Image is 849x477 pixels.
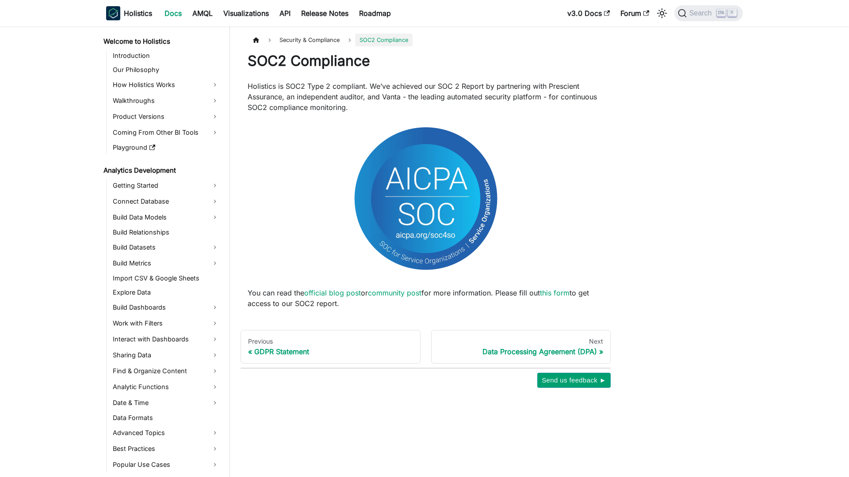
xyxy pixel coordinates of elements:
[110,78,222,92] a: How Holistics Works
[562,6,615,20] a: v3.0 Docs
[110,396,222,410] a: Date & Time
[110,426,222,440] a: Advanced Topics
[110,125,222,140] a: Coming From Other BI Tools
[110,412,222,424] a: Data Formats
[110,210,222,224] a: Build Data Models
[97,26,230,477] nav: Docs sidebar
[248,52,604,70] h1: SOC2 Compliance
[248,347,413,356] div: GDPR Statement
[110,64,222,76] a: Our Philosophy
[241,330,421,363] a: PreviousGDPR Statement
[110,194,222,208] a: Connect Database
[110,458,222,472] a: Popular Use Cases
[248,81,604,113] p: Holistics is SOC2 Type 2 compliant. We’ve achieved our SOC 2 Report by partnering with Prescient ...
[110,256,222,270] a: Build Metrics
[248,337,413,345] div: Previous
[354,6,396,20] a: Roadmap
[542,375,606,386] span: Send us feedback ►
[110,316,222,330] a: Work with Filters
[110,348,222,362] a: Sharing Data
[687,9,717,17] span: Search
[110,141,222,154] a: Playground
[187,6,218,20] a: AMQL
[110,272,222,284] a: Import CSV & Google Sheets
[304,288,361,297] a: official blog post
[110,286,222,299] a: Explore Data
[110,364,222,378] a: Find & Organize Content
[655,6,669,20] button: Switch between dark and light mode (currently light mode)
[101,164,222,177] a: Analytics Development
[159,6,187,20] a: Docs
[124,8,152,19] b: Holistics
[248,34,604,46] nav: Breadcrumbs
[110,300,222,314] a: Build Dashboards
[540,288,570,297] a: this form
[368,288,421,297] a: community post
[728,9,737,17] kbd: K
[110,49,222,62] a: Introduction
[431,330,611,363] a: NextData Processing Agreement (DPA)
[248,34,264,46] a: Home page
[274,6,296,20] a: API
[241,330,611,363] nav: Docs pages
[296,6,354,20] a: Release Notes
[110,442,222,456] a: Best Practices
[110,94,222,108] a: Walkthroughs
[110,110,222,124] a: Product Versions
[674,5,743,21] button: Search (Ctrl+K)
[439,347,604,356] div: Data Processing Agreement (DPA)
[355,34,413,46] span: SOC2 Compliance
[110,380,222,394] a: Analytic Functions
[275,34,344,46] span: Security & Compliance
[106,6,120,20] img: Holistics
[110,332,222,346] a: Interact with Dashboards
[439,337,604,345] div: Next
[248,288,604,309] p: You can read the or for more information. Please fill out to get access to our SOC2 report.
[110,226,222,238] a: Build Relationships
[101,35,222,48] a: Welcome to Holistics
[615,6,654,20] a: Forum
[110,240,222,254] a: Build Datasets
[537,373,611,388] button: Send us feedback ►
[218,6,274,20] a: Visualizations
[106,6,152,20] a: HolisticsHolistics
[110,178,222,193] a: Getting Started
